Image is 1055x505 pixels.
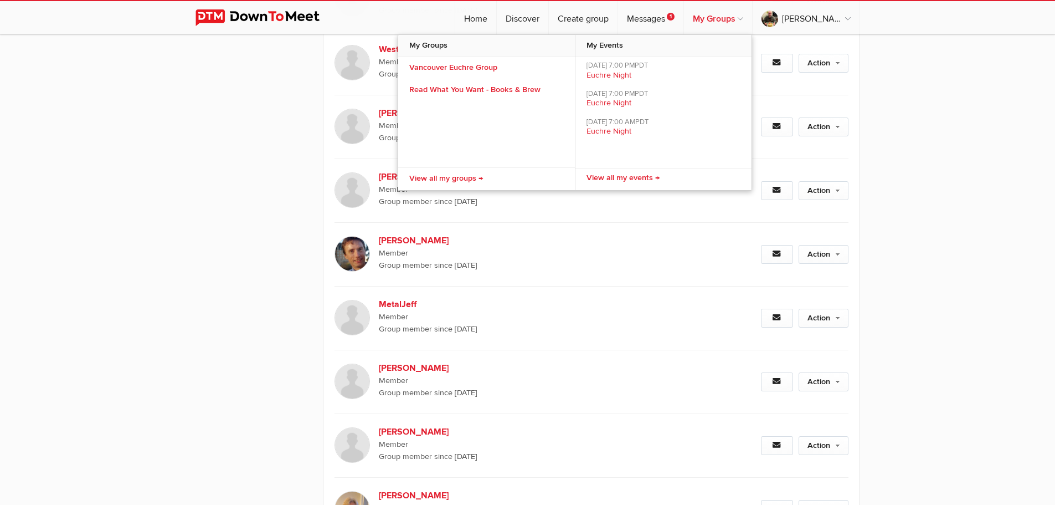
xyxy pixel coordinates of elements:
[398,167,575,190] a: View all my groups →
[379,451,694,463] span: Group member since [DATE]
[379,259,694,272] span: Group member since [DATE]
[667,13,675,21] span: 1
[586,118,740,127] span: [DATE] 7:00 AM
[586,126,631,136] span: Euchre Night
[334,414,694,478] a: [PERSON_NAME] Member Group member since [DATE]
[379,438,694,451] span: Member
[379,323,694,335] span: Group member since [DATE]
[635,118,649,126] span: America/Vancouver
[379,234,568,247] b: [PERSON_NAME]
[379,106,568,120] b: [PERSON_NAME]
[379,183,694,196] span: Member
[334,172,370,208] img: Stephanie
[799,436,848,455] a: Action
[684,1,752,34] a: My Groups
[334,364,370,399] img: angela fitzgerald
[799,309,848,328] a: Action
[379,120,694,132] span: Member
[398,35,575,57] span: My Groups
[586,62,740,70] span: [DATE] 7:00 PM
[379,425,568,438] b: [PERSON_NAME]
[753,1,860,34] a: [PERSON_NAME]
[379,56,694,68] span: Member
[379,68,694,80] span: Group member since [DATE]
[334,159,694,223] a: [PERSON_NAME] Member Group member since [DATE]
[379,132,694,144] span: Group member since [DATE]
[586,70,631,80] span: Euchre Night
[635,61,648,70] span: America/Vancouver
[799,245,848,264] a: Action
[799,118,848,136] a: Action
[586,98,631,108] span: Euchre Night
[799,54,848,73] a: Action
[379,311,694,323] span: Member
[334,32,694,95] a: Westender Member Group member since [DATE]
[586,90,740,99] span: [DATE] 7:00 PM
[334,350,694,414] a: [PERSON_NAME] Member Group member since [DATE]
[379,247,694,259] span: Member
[379,196,694,208] span: Group member since [DATE]
[575,114,752,142] a: [DATE] 7:00 AMPDT Euchre Night
[379,43,568,56] b: Westender
[575,168,752,190] a: View all my events →
[379,387,694,399] span: Group member since [DATE]
[379,298,568,311] b: MetalJeff
[195,9,337,26] img: DownToMeet
[635,89,648,98] span: America/Vancouver
[379,361,568,375] b: [PERSON_NAME]
[334,95,694,159] a: [PERSON_NAME] Member Group member since [DATE]
[618,1,683,34] a: Messages1
[549,1,617,34] a: Create group
[334,109,370,144] img: Simon Clayton
[379,170,568,183] b: [PERSON_NAME]
[334,223,694,287] a: [PERSON_NAME] Member Group member since [DATE]
[799,181,848,200] a: Action
[455,1,496,34] a: Home
[799,373,848,391] a: Action
[398,79,575,101] a: Read What You Want - Books & Brew
[575,57,752,85] a: [DATE] 7:00 PMPDT Euchre Night
[497,1,548,34] a: Discover
[398,57,575,79] a: Vancouver Euchre Group
[575,85,752,114] a: [DATE] 7:00 PMPDT Euchre Night
[575,35,752,57] span: My Events
[379,375,694,387] span: Member
[334,427,370,463] img: Sarah R
[334,45,370,80] img: Westender
[334,287,694,350] a: MetalJeff Member Group member since [DATE]
[334,236,370,272] img: Kevin Dalman
[334,300,370,335] img: MetalJeff
[379,489,568,502] b: [PERSON_NAME]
